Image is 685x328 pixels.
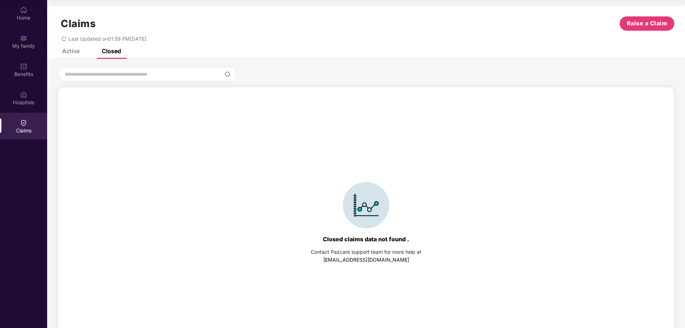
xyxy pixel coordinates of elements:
img: svg+xml;base64,PHN2ZyBpZD0iQ2xhaW0iIHhtbG5zPSJodHRwOi8vd3d3LnczLm9yZy8yMDAwL3N2ZyIgd2lkdGg9IjIwIi... [20,119,27,126]
img: svg+xml;base64,PHN2ZyBpZD0iSWNvbl9DbGFpbSIgZGF0YS1uYW1lPSJJY29uIENsYWltIiB4bWxucz0iaHR0cDovL3d3dy... [343,182,389,228]
div: Contact Pazcare support team for more help at [311,248,421,256]
div: Closed [102,47,121,55]
img: svg+xml;base64,PHN2ZyBpZD0iSG9tZSIgeG1sbnM9Imh0dHA6Ly93d3cudzMub3JnLzIwMDAvc3ZnIiB3aWR0aD0iMjAiIG... [20,6,27,14]
img: svg+xml;base64,PHN2ZyBpZD0iSG9zcGl0YWxzIiB4bWxucz0iaHR0cDovL3d3dy53My5vcmcvMjAwMC9zdmciIHdpZHRoPS... [20,91,27,98]
span: Last Updated on 01:59 PM[DATE] [69,36,146,42]
img: svg+xml;base64,PHN2ZyBpZD0iU2VhcmNoLTMyeDMyIiB4bWxucz0iaHR0cDovL3d3dy53My5vcmcvMjAwMC9zdmciIHdpZH... [225,71,230,77]
button: Raise a Claim [620,16,674,31]
span: redo [61,36,66,42]
div: Closed claims data not found . [323,236,409,243]
a: [EMAIL_ADDRESS][DOMAIN_NAME] [323,257,409,263]
h1: Claims [61,17,96,30]
img: svg+xml;base64,PHN2ZyBpZD0iQmVuZWZpdHMiIHhtbG5zPSJodHRwOi8vd3d3LnczLm9yZy8yMDAwL3N2ZyIgd2lkdGg9Ij... [20,63,27,70]
span: Raise a Claim [627,19,667,28]
div: Active [62,47,80,55]
img: svg+xml;base64,PHN2ZyB3aWR0aD0iMjAiIGhlaWdodD0iMjAiIHZpZXdCb3g9IjAgMCAyMCAyMCIgZmlsbD0ibm9uZSIgeG... [20,35,27,42]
